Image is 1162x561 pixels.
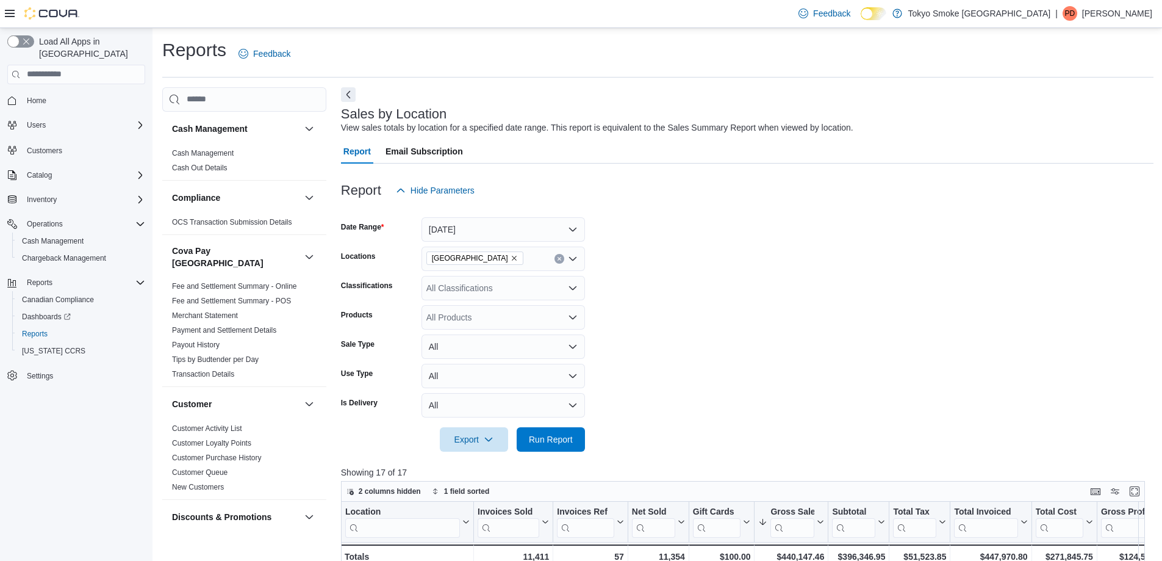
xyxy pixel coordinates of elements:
button: 1 field sorted [427,484,495,499]
div: Net Sold [632,507,675,538]
span: Chargeback Management [17,251,145,266]
button: Operations [2,215,150,233]
p: [PERSON_NAME] [1082,6,1152,21]
button: Customers [2,141,150,159]
h1: Reports [162,38,226,62]
h3: Customer [172,398,212,410]
button: Run Report [517,427,585,452]
span: Customer Activity List [172,424,242,433]
button: Cash Management [12,233,150,250]
a: Customer Loyalty Points [172,439,251,447]
span: [GEOGRAPHIC_DATA] [432,252,508,264]
button: Open list of options [568,254,578,264]
a: Settings [22,369,58,383]
h3: Sales by Location [341,107,447,121]
span: Tips by Budtender per Day [172,355,259,364]
input: Dark Mode [861,7,886,20]
span: Users [22,118,145,132]
p: Tokyo Smoke [GEOGRAPHIC_DATA] [908,6,1051,21]
span: Hide Parameters [411,184,475,197]
span: Cash Management [172,148,234,158]
span: Cash Management [17,234,145,248]
button: Clear input [554,254,564,264]
button: Home [2,92,150,109]
button: Invoices Sold [478,507,549,538]
button: Compliance [172,192,299,204]
a: Reports [17,327,52,341]
div: Invoices Ref [557,507,614,538]
button: Reports [2,274,150,291]
span: 1 field sorted [444,487,490,496]
nav: Complex example [7,87,145,416]
a: Customer Queue [172,468,228,477]
span: Customer Purchase History [172,453,262,463]
a: Home [22,93,51,108]
button: Next [341,87,356,102]
button: Customer [302,397,317,411]
button: Settings [2,367,150,385]
div: Peter Doerpinghaus [1063,6,1077,21]
span: Export [447,427,501,452]
a: Payout History [172,341,220,349]
a: Cash Management [172,149,234,157]
a: [US_STATE] CCRS [17,344,90,358]
span: Users [27,120,46,130]
span: Operations [22,217,145,231]
h3: Compliance [172,192,220,204]
a: Tips by Budtender per Day [172,355,259,364]
span: Feedback [813,7,850,20]
button: Inventory [22,192,62,207]
span: Reports [27,278,52,288]
span: Operations [27,219,63,229]
span: Home [27,96,46,106]
span: Feedback [253,48,290,60]
div: Invoices Ref [557,507,614,518]
div: Compliance [162,215,326,234]
div: Location [345,507,460,518]
div: Total Invoiced [954,507,1017,538]
a: Feedback [234,42,295,66]
button: Total Cost [1035,507,1092,538]
button: Gross Sales [758,507,824,538]
span: Customer Loyalty Points [172,438,251,448]
span: Report [343,139,371,164]
button: Location [345,507,470,538]
h3: Cash Management [172,123,248,135]
a: Canadian Compliance [17,292,99,307]
span: Home [22,93,145,108]
div: Total Tax [893,507,936,538]
button: Compliance [302,190,317,205]
button: Hide Parameters [391,178,479,203]
a: Customers [22,143,67,158]
a: Dashboards [12,308,150,325]
span: Customers [22,142,145,157]
span: Payout History [172,340,220,350]
span: Fee and Settlement Summary - POS [172,296,291,306]
button: Canadian Compliance [12,291,150,308]
button: Users [2,117,150,134]
span: Settings [27,371,53,381]
button: Cova Pay [GEOGRAPHIC_DATA] [172,245,299,269]
button: Remove Ontario from selection in this group [511,255,518,262]
div: Gross Sales [770,507,814,518]
div: Total Cost [1035,507,1083,518]
button: Cash Management [172,123,299,135]
button: Catalog [22,168,57,183]
div: View sales totals by location for a specified date range. This report is equivalent to the Sales ... [341,121,853,134]
button: Inventory [2,191,150,208]
a: Fee and Settlement Summary - POS [172,297,291,305]
button: [DATE] [421,217,585,242]
div: Subtotal [832,507,875,538]
button: Open list of options [568,283,578,293]
button: Reports [22,275,57,290]
button: Export [440,427,508,452]
button: Total Tax [893,507,946,538]
a: Payment and Settlement Details [172,326,276,335]
button: [US_STATE] CCRS [12,342,150,360]
span: Catalog [27,170,52,180]
a: Customer Activity List [172,424,242,433]
div: Cova Pay [GEOGRAPHIC_DATA] [162,279,326,386]
h3: Report [341,183,381,198]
